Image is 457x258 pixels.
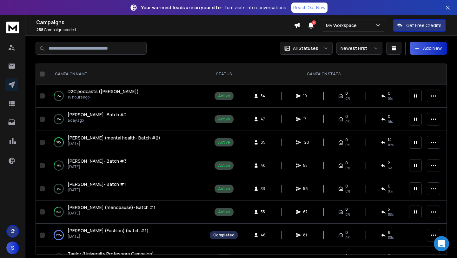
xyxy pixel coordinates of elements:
p: Campaigns added [36,27,294,32]
button: S [6,241,19,254]
p: a day ago [68,118,127,123]
span: 2 [388,160,390,166]
p: 19 hours ago [68,95,139,100]
span: 0 [345,114,348,119]
span: 15 % [388,212,394,217]
button: Newest First [336,42,382,55]
span: 46 [261,233,267,238]
p: 57 % [56,139,61,146]
a: [PERSON_NAME] (mental health- Batch #2) [68,135,160,141]
span: 6 [388,230,390,235]
td: 10%[PERSON_NAME]- Batch #3[DATE] [47,154,206,177]
span: 5 [388,207,390,212]
div: Completed [213,233,235,238]
span: 47 [261,117,267,122]
p: 3 % [57,186,61,192]
p: – Turn visits into conversations [141,4,286,11]
span: D2C podcasts ([PERSON_NAME]) [68,88,139,94]
a: [PERSON_NAME]- Batch #3 [68,158,127,164]
span: 0 [345,230,348,235]
span: 0 % [388,96,393,101]
span: 0% [345,142,350,147]
span: 0 % [388,119,393,124]
p: 7 % [57,93,61,99]
span: 55 [303,163,309,168]
span: 0% [345,96,350,101]
span: 0 [345,91,348,96]
a: [PERSON_NAME] (menopause)- Batch #1 [68,204,156,211]
a: [PERSON_NAME]- Batch #1 [68,181,126,187]
span: 40 [261,163,267,168]
strong: Your warmest leads are on your site [141,4,221,10]
span: 17 [303,117,309,122]
td: 7%D2C podcasts ([PERSON_NAME])19 hours ago [47,85,206,108]
span: [PERSON_NAME]- Batch #2 [68,112,127,118]
span: 0% [345,189,350,194]
td: 57%[PERSON_NAME] (mental health- Batch #2)[DATE] [47,131,206,154]
td: 3%[PERSON_NAME]- Batch #1[DATE] [47,177,206,200]
span: 120 [303,140,309,145]
a: D2C podcasts ([PERSON_NAME]) [68,88,139,95]
span: 0 [388,114,390,119]
button: Add New [410,42,447,55]
div: Active [218,163,230,168]
span: 56 [303,186,309,191]
th: CAMPAIGN STATS [242,64,405,85]
div: Active [218,209,230,214]
p: [DATE] [68,164,127,169]
p: 0 % [57,116,61,122]
span: 0% [345,235,350,240]
button: Get Free Credits [393,19,446,32]
p: Get Free Credits [406,22,441,29]
td: 22%[PERSON_NAME] (menopause)- Batch #1[DATE] [47,200,206,224]
a: [PERSON_NAME]- Batch #2 [68,112,127,118]
span: 81 [303,233,309,238]
div: Active [218,93,230,98]
td: 0%[PERSON_NAME]- Batch #2a day ago [47,108,206,131]
a: Reach Out Now [291,3,328,13]
span: 8 [312,20,316,25]
div: Active [218,117,230,122]
span: 33 [261,186,267,191]
span: 0 % [388,189,393,194]
span: 0% [345,166,350,171]
p: Reach Out Now [293,4,326,11]
span: 5 % [388,166,392,171]
span: 19 [303,93,309,98]
span: [PERSON_NAME] (Fashion) (batch #1) [68,227,149,234]
a: Taelor (University Professors Campaign) [68,251,154,257]
img: logo [6,22,19,33]
div: Active [218,140,230,145]
p: [DATE] [68,141,160,146]
th: CAMPAIGN NAME [47,64,206,85]
span: 13 % [388,235,394,240]
span: 0% [345,119,350,124]
a: [PERSON_NAME] (Fashion) (batch #1) [68,227,149,234]
th: STATUS [206,64,242,85]
span: 14 [388,137,392,142]
span: 258 [36,27,43,32]
span: 0 [388,184,390,189]
span: 0 [345,160,348,166]
span: 85 [261,140,267,145]
span: 0 [345,184,348,189]
div: Open Intercom Messenger [434,236,449,251]
p: 10 % [56,162,61,169]
p: [DATE] [68,187,126,193]
span: 16 % [388,142,394,147]
div: Active [218,186,230,191]
h1: Campaigns [36,18,294,26]
span: 0 [388,91,390,96]
span: 0 [345,137,348,142]
td: 100%[PERSON_NAME] (Fashion) (batch #1)[DATE] [47,224,206,247]
p: 22 % [56,209,61,215]
p: All Statuses [293,45,318,51]
span: 0 [345,207,348,212]
p: My Workspace [326,22,359,29]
